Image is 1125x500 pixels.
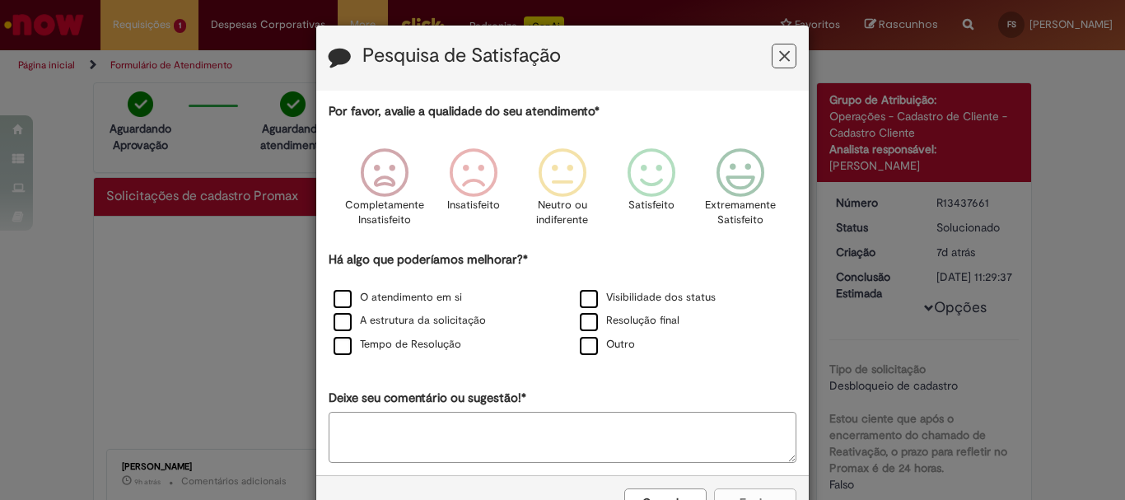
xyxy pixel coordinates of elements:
[698,136,782,249] div: Extremamente Satisfeito
[329,390,526,407] label: Deixe seu comentário ou sugestão!*
[628,198,675,213] p: Satisfeito
[432,136,516,249] div: Insatisfeito
[533,198,592,228] p: Neutro ou indiferente
[520,136,605,249] div: Neutro ou indiferente
[580,337,635,353] label: Outro
[329,251,796,357] div: Há algo que poderíamos melhorar?*
[342,136,426,249] div: Completamente Insatisfeito
[447,198,500,213] p: Insatisfeito
[345,198,424,228] p: Completamente Insatisfeito
[705,198,776,228] p: Extremamente Satisfeito
[609,136,693,249] div: Satisfeito
[580,290,716,306] label: Visibilidade dos status
[334,337,461,353] label: Tempo de Resolução
[334,313,486,329] label: A estrutura da solicitação
[362,45,561,67] label: Pesquisa de Satisfação
[334,290,462,306] label: O atendimento em si
[329,103,600,120] label: Por favor, avalie a qualidade do seu atendimento*
[580,313,679,329] label: Resolução final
